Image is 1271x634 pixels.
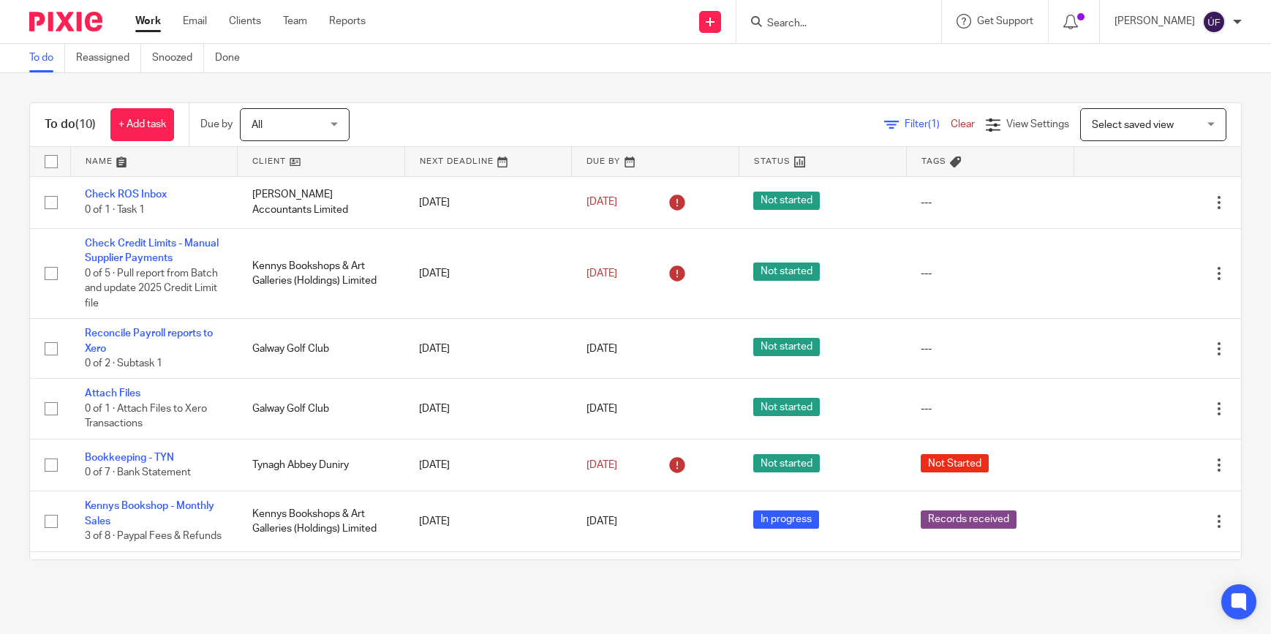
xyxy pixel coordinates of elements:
[85,238,219,263] a: Check Credit Limits - Manual Supplier Payments
[110,108,174,141] a: + Add task
[238,551,405,611] td: Kennys Bookshops & Art Galleries (Holdings) Limited
[85,358,162,369] span: 0 of 2 · Subtask 1
[45,117,96,132] h1: To do
[905,119,951,129] span: Filter
[951,119,975,129] a: Clear
[404,319,572,379] td: [DATE]
[404,176,572,228] td: [DATE]
[75,118,96,130] span: (10)
[238,379,405,439] td: Galway Golf Club
[85,268,218,309] span: 0 of 5 · Pull report from Batch and update 2025 Credit Limit file
[1202,10,1226,34] img: svg%3E
[215,44,251,72] a: Done
[587,197,617,208] span: [DATE]
[85,388,140,399] a: Attach Files
[238,319,405,379] td: Galway Golf Club
[238,228,405,318] td: Kennys Bookshops & Art Galleries (Holdings) Limited
[753,192,820,210] span: Not started
[587,460,617,470] span: [DATE]
[921,157,946,165] span: Tags
[587,268,617,279] span: [DATE]
[766,18,897,31] input: Search
[1115,14,1195,29] p: [PERSON_NAME]
[85,404,207,429] span: 0 of 1 · Attach Files to Xero Transactions
[1006,119,1069,129] span: View Settings
[85,531,222,541] span: 3 of 8 · Paypal Fees & Refunds
[753,263,820,281] span: Not started
[587,344,617,354] span: [DATE]
[85,205,145,215] span: 0 of 1 · Task 1
[753,510,819,529] span: In progress
[921,266,1059,281] div: ---
[921,510,1017,529] span: Records received
[85,328,213,353] a: Reconcile Payroll reports to Xero
[921,195,1059,210] div: ---
[404,228,572,318] td: [DATE]
[1092,120,1174,130] span: Select saved view
[85,189,167,200] a: Check ROS Inbox
[587,404,617,414] span: [DATE]
[85,467,191,478] span: 0 of 7 · Bank Statement
[921,454,989,472] span: Not Started
[200,117,233,132] p: Due by
[753,398,820,416] span: Not started
[404,551,572,611] td: [DATE]
[587,516,617,527] span: [DATE]
[252,120,263,130] span: All
[29,44,65,72] a: To do
[85,501,214,526] a: Kennys Bookshop - Monthly Sales
[76,44,141,72] a: Reassigned
[404,379,572,439] td: [DATE]
[921,401,1059,416] div: ---
[85,453,174,463] a: Bookkeeping - TYN
[928,119,940,129] span: (1)
[29,12,102,31] img: Pixie
[183,14,207,29] a: Email
[152,44,204,72] a: Snoozed
[238,176,405,228] td: [PERSON_NAME] Accountants Limited
[238,439,405,491] td: Tynagh Abbey Duniry
[753,338,820,356] span: Not started
[135,14,161,29] a: Work
[238,491,405,551] td: Kennys Bookshops & Art Galleries (Holdings) Limited
[404,491,572,551] td: [DATE]
[283,14,307,29] a: Team
[921,341,1059,356] div: ---
[329,14,366,29] a: Reports
[977,16,1033,26] span: Get Support
[404,439,572,491] td: [DATE]
[753,454,820,472] span: Not started
[229,14,261,29] a: Clients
